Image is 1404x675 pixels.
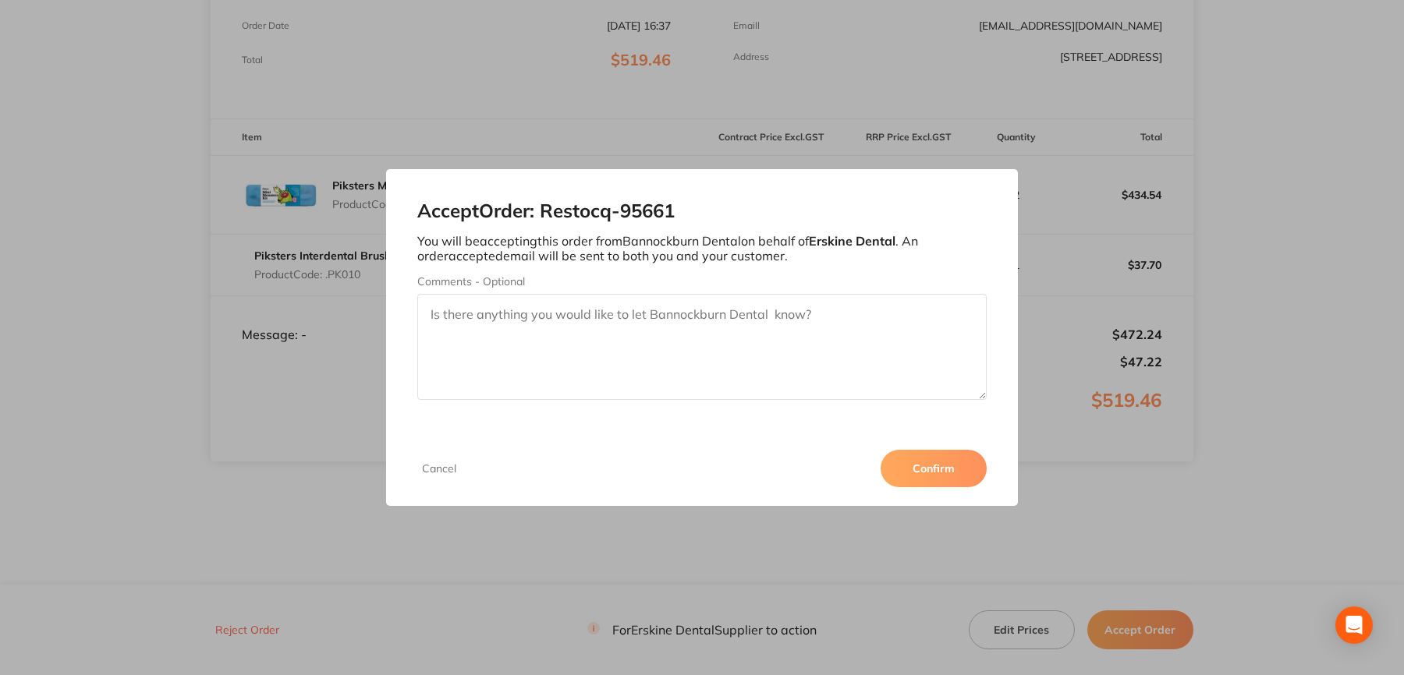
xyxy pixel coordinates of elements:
p: You will be accepting this order from Bannockburn Dental on behalf of . An order accepted email w... [417,234,987,263]
button: Cancel [417,461,461,475]
h2: Accept Order: Restocq- 95661 [417,200,987,222]
button: Confirm [881,450,987,487]
div: Open Intercom Messenger [1335,606,1373,644]
b: Erskine Dental [809,233,895,249]
label: Comments - Optional [417,275,987,288]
